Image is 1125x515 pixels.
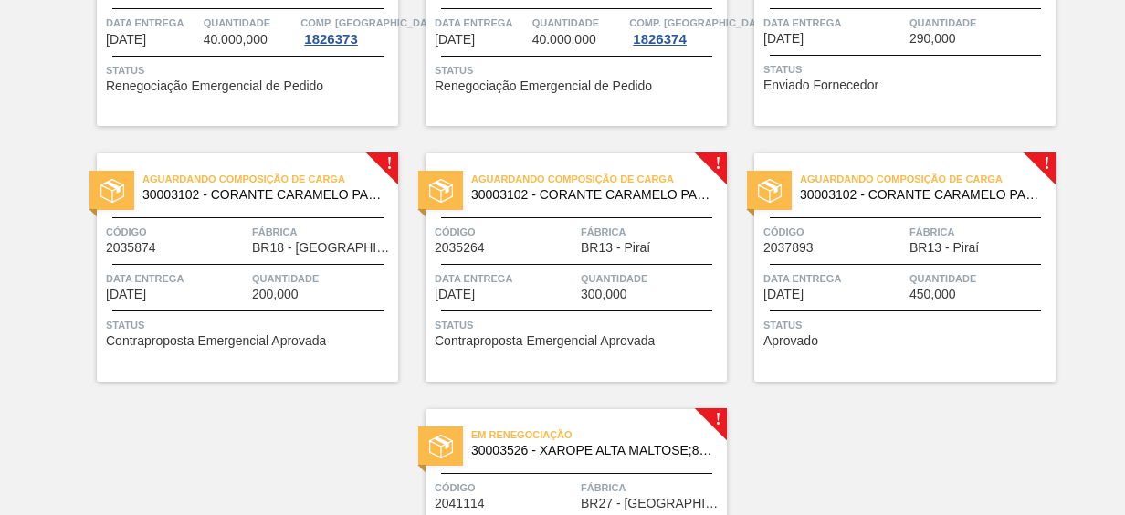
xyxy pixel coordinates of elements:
span: Quantidade [909,269,1051,288]
span: 03/09/2025 [106,33,146,47]
a: !statusAguardando Composição de Carga30003102 - CORANTE CARAMELO PARA BLACK;25KGCódigo2035874Fábr... [69,153,398,382]
span: 20/09/2025 [763,32,804,46]
span: 03/09/2025 [435,33,475,47]
a: !statusAguardando Composição de Carga30003102 - CORANTE CARAMELO PARA BLACK;25KGCódigo2037893Fábr... [727,153,1056,382]
span: Aguardando Composição de Carga [471,170,727,188]
span: 40.000,000 [532,33,596,47]
span: Status [435,61,722,79]
span: 06/10/2025 [435,288,475,301]
span: Data Entrega [763,14,905,32]
span: 300,000 [581,288,627,301]
span: Código [435,223,576,241]
span: Fábrica [581,223,722,241]
span: Código [106,223,247,241]
span: 290,000 [909,32,956,46]
span: 450,000 [909,288,956,301]
span: Quantidade [204,14,297,32]
span: Renegociação Emergencial de Pedido [106,79,323,93]
span: Quantidade [909,14,1051,32]
span: Aguardando Composição de Carga [800,170,1056,188]
span: Fábrica [909,223,1051,241]
span: 30003102 - CORANTE CARAMELO PARA BLACK;25KG [800,188,1041,202]
span: Data Entrega [763,269,905,288]
span: Quantidade [532,14,626,32]
span: Data Entrega [435,269,576,288]
span: Contraproposta Emergencial Aprovada [106,334,326,348]
span: Data Entrega [106,14,199,32]
span: 06/10/2025 [763,288,804,301]
a: !statusAguardando Composição de Carga30003102 - CORANTE CARAMELO PARA BLACK;25KGCódigo2035264Fábr... [398,153,727,382]
a: Comp. [GEOGRAPHIC_DATA]1826374 [629,14,722,47]
span: 30003102 - CORANTE CARAMELO PARA BLACK;25KG [471,188,712,202]
span: BR18 - Pernambuco [252,241,394,255]
span: 2037893 [763,241,814,255]
img: status [100,179,124,203]
div: 1826374 [629,32,689,47]
img: status [429,435,453,458]
img: status [758,179,782,203]
span: Status [106,316,394,334]
span: 200,000 [252,288,299,301]
span: 2035874 [106,241,156,255]
span: Renegociação Emergencial de Pedido [435,79,652,93]
span: Comp. Carga [629,14,771,32]
span: Status [106,61,394,79]
span: Quantidade [252,269,394,288]
div: 1826373 [300,32,361,47]
span: Fábrica [252,223,394,241]
span: Aprovado [763,334,818,348]
span: 2035264 [435,241,485,255]
span: Comp. Carga [300,14,442,32]
span: 40.000,000 [204,33,268,47]
span: 06/10/2025 [106,288,146,301]
span: Enviado Fornecedor [763,79,878,92]
span: Código [435,478,576,497]
span: Status [763,60,1051,79]
span: BR27 - Nova Minas [581,497,722,510]
span: Em Renegociação [471,426,727,444]
span: Data Entrega [435,14,528,32]
span: Fábrica [581,478,722,497]
span: Aguardando Composição de Carga [142,170,398,188]
span: BR13 - Piraí [581,241,650,255]
a: Comp. [GEOGRAPHIC_DATA]1826373 [300,14,394,47]
img: status [429,179,453,203]
span: Quantidade [581,269,722,288]
span: Status [435,316,722,334]
span: Status [763,316,1051,334]
span: Código [763,223,905,241]
span: BR13 - Piraí [909,241,979,255]
span: 30003526 - XAROPE ALTA MALTOSE;82%;; [471,444,712,457]
span: 2041114 [435,497,485,510]
span: Data Entrega [106,269,247,288]
span: Contraproposta Emergencial Aprovada [435,334,655,348]
span: 30003102 - CORANTE CARAMELO PARA BLACK;25KG [142,188,384,202]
